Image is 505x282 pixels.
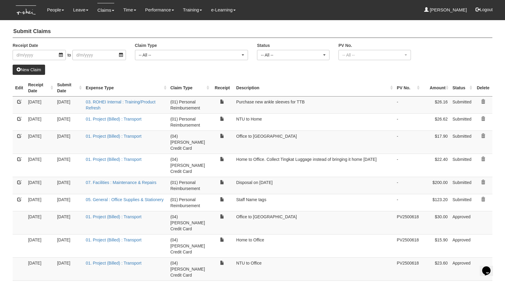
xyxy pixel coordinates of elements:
[26,257,54,280] td: [DATE]
[450,154,474,177] td: Submitted
[394,177,421,194] td: -
[66,50,72,60] span: to
[13,79,26,97] th: Edit
[26,154,54,177] td: [DATE]
[73,3,88,17] a: Leave
[26,211,54,234] td: [DATE]
[394,154,421,177] td: -
[450,96,474,113] td: Submitted
[26,234,54,257] td: [DATE]
[26,194,54,211] td: [DATE]
[26,113,54,130] td: [DATE]
[421,79,450,97] th: Amount : activate to sort column ascending
[26,96,54,113] td: [DATE]
[421,234,450,257] td: $15.90
[83,79,168,97] th: Expense Type : activate to sort column ascending
[183,3,202,17] a: Training
[394,79,421,97] th: PV No. : activate to sort column ascending
[86,261,141,265] a: 01. Project (Billed) : Transport
[394,96,421,113] td: -
[234,211,394,234] td: Office to [GEOGRAPHIC_DATA]
[55,257,83,280] td: [DATE]
[234,177,394,194] td: Disposal on [DATE]
[168,234,211,257] td: (04) [PERSON_NAME] Credit Card
[13,42,38,48] label: Receipt Date
[421,96,450,113] td: $26.16
[55,79,83,97] th: Submit Date : activate to sort column ascending
[421,130,450,154] td: $17.90
[234,96,394,113] td: Purchase new ankle sleeves for TTB
[211,3,236,17] a: e-Learning
[450,211,474,234] td: Approved
[123,3,136,17] a: Time
[145,3,174,17] a: Performance
[168,96,211,113] td: (01) Personal Reimbursement
[86,157,141,162] a: 01. Project (Billed) : Transport
[13,50,66,60] input: d/m/yyyy
[234,154,394,177] td: Home to Office. Collect Tingkat Luggage instead of bringing it home [DATE]
[26,130,54,154] td: [DATE]
[168,257,211,280] td: (04) [PERSON_NAME] Credit Card
[421,257,450,280] td: $23.60
[139,52,241,58] div: -- All --
[394,130,421,154] td: -
[86,238,141,242] a: 01. Project (Billed) : Transport
[86,117,141,121] a: 01. Project (Billed) : Transport
[55,211,83,234] td: [DATE]
[234,257,394,280] td: NTU to Office
[55,177,83,194] td: [DATE]
[86,180,156,185] a: 07. Facilities : Maintenance & Repairs
[55,113,83,130] td: [DATE]
[135,42,157,48] label: Claim Type
[86,197,164,202] a: 05. General : Office Supplies & Stationery
[234,234,394,257] td: Home to Office
[421,177,450,194] td: $200.00
[261,52,322,58] div: -- All --
[168,130,211,154] td: (04) [PERSON_NAME] Credit Card
[450,113,474,130] td: Submitted
[421,154,450,177] td: $22.40
[135,50,248,60] button: -- All --
[234,113,394,130] td: NTU to Home
[72,50,126,60] input: d/m/yyyy
[342,52,403,58] div: -- All --
[424,3,467,17] a: [PERSON_NAME]
[257,42,270,48] label: Status
[168,194,211,211] td: (01) Personal Reimbursement
[338,50,411,60] button: -- All --
[168,154,211,177] td: (04) [PERSON_NAME] Credit Card
[394,257,421,280] td: PV2500618
[450,79,474,97] th: Status : activate to sort column ascending
[257,50,329,60] button: -- All --
[168,79,211,97] th: Claim Type : activate to sort column ascending
[26,177,54,194] td: [DATE]
[338,42,352,48] label: PV No.
[47,3,64,17] a: People
[450,177,474,194] td: Submitted
[394,234,421,257] td: PV2500618
[13,65,45,75] a: New Claim
[211,79,234,97] th: Receipt
[234,194,394,211] td: Staff Name tags
[234,130,394,154] td: Office to [GEOGRAPHIC_DATA]
[55,234,83,257] td: [DATE]
[421,113,450,130] td: $26.62
[394,113,421,130] td: -
[450,234,474,257] td: Approved
[55,154,83,177] td: [DATE]
[450,257,474,280] td: Approved
[13,26,492,38] h4: Submit Claims
[421,211,450,234] td: $30.00
[55,96,83,113] td: [DATE]
[474,79,492,97] th: Delete
[168,113,211,130] td: (01) Personal Reimbursement
[86,134,141,139] a: 01. Project (Billed) : Transport
[168,177,211,194] td: (01) Personal Reimbursement
[450,194,474,211] td: Submitted
[26,79,54,97] th: Receipt Date : activate to sort column ascending
[234,79,394,97] th: Description : activate to sort column ascending
[421,194,450,211] td: $123.20
[55,130,83,154] td: [DATE]
[394,194,421,211] td: -
[168,211,211,234] td: (04) [PERSON_NAME] Credit Card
